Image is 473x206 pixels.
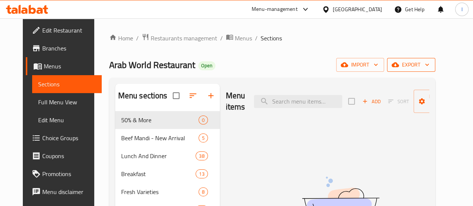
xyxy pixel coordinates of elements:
button: Add section [202,87,220,105]
div: Lunch And Dinner38 [115,147,220,165]
span: Restaurants management [151,34,217,43]
div: Fresh Varieties8 [115,183,220,201]
span: Sort sections [184,87,202,105]
a: Edit Menu [32,111,102,129]
span: export [393,60,429,70]
a: Sections [32,75,102,93]
span: Choice Groups [42,133,96,142]
a: Edit Restaurant [26,21,102,39]
li: / [255,34,258,43]
nav: breadcrumb [109,33,435,43]
div: [GEOGRAPHIC_DATA] [333,5,382,13]
span: Fresh Varieties [121,187,199,196]
div: items [196,169,208,178]
div: items [199,133,208,142]
li: / [220,34,223,43]
input: search [254,95,342,108]
span: 5 [199,135,208,142]
a: Coupons [26,147,102,165]
a: Menu disclaimer [26,183,102,201]
span: Edit Restaurant [42,26,96,35]
div: items [199,116,208,124]
span: Arab World Restaurant [109,56,195,73]
span: Menus [44,62,96,71]
span: Branches [42,44,96,53]
button: Manage items [414,90,464,113]
a: Restaurants management [142,33,217,43]
span: 50% & More [121,116,199,124]
span: Select all sections [168,88,184,104]
span: Open [198,62,215,69]
span: Coupons [42,151,96,160]
a: Home [109,34,133,43]
span: 8 [199,188,208,196]
div: Open [198,61,215,70]
span: Manage items [420,92,458,111]
a: Choice Groups [26,129,102,147]
span: Promotions [42,169,96,178]
button: Add [359,96,383,107]
span: Select section first [383,96,414,107]
a: Branches [26,39,102,57]
span: Breakfast [121,169,196,178]
span: Sections [38,80,96,89]
button: import [336,58,384,72]
div: Beef Mandi - New Arrival5 [115,129,220,147]
span: I [461,5,462,13]
span: import [342,60,378,70]
span: Menus [235,34,252,43]
span: Add item [359,96,383,107]
span: Menu disclaimer [42,187,96,196]
span: 0 [199,117,208,124]
span: 13 [196,170,207,178]
button: export [387,58,435,72]
div: 50% & More0 [115,111,220,129]
span: Add [361,97,381,106]
a: Promotions [26,165,102,183]
div: Menu-management [252,5,298,14]
div: items [199,187,208,196]
span: Full Menu View [38,98,96,107]
h2: Menu items [226,90,245,113]
span: Sections [261,34,282,43]
a: Full Menu View [32,93,102,111]
span: Edit Menu [38,116,96,124]
span: 38 [196,153,207,160]
span: Lunch And Dinner [121,151,196,160]
li: / [136,34,139,43]
span: Beef Mandi - New Arrival [121,133,199,142]
div: items [196,151,208,160]
div: Breakfast13 [115,165,220,183]
a: Menus [226,33,252,43]
a: Menus [26,57,102,75]
h2: Menu sections [118,90,168,101]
